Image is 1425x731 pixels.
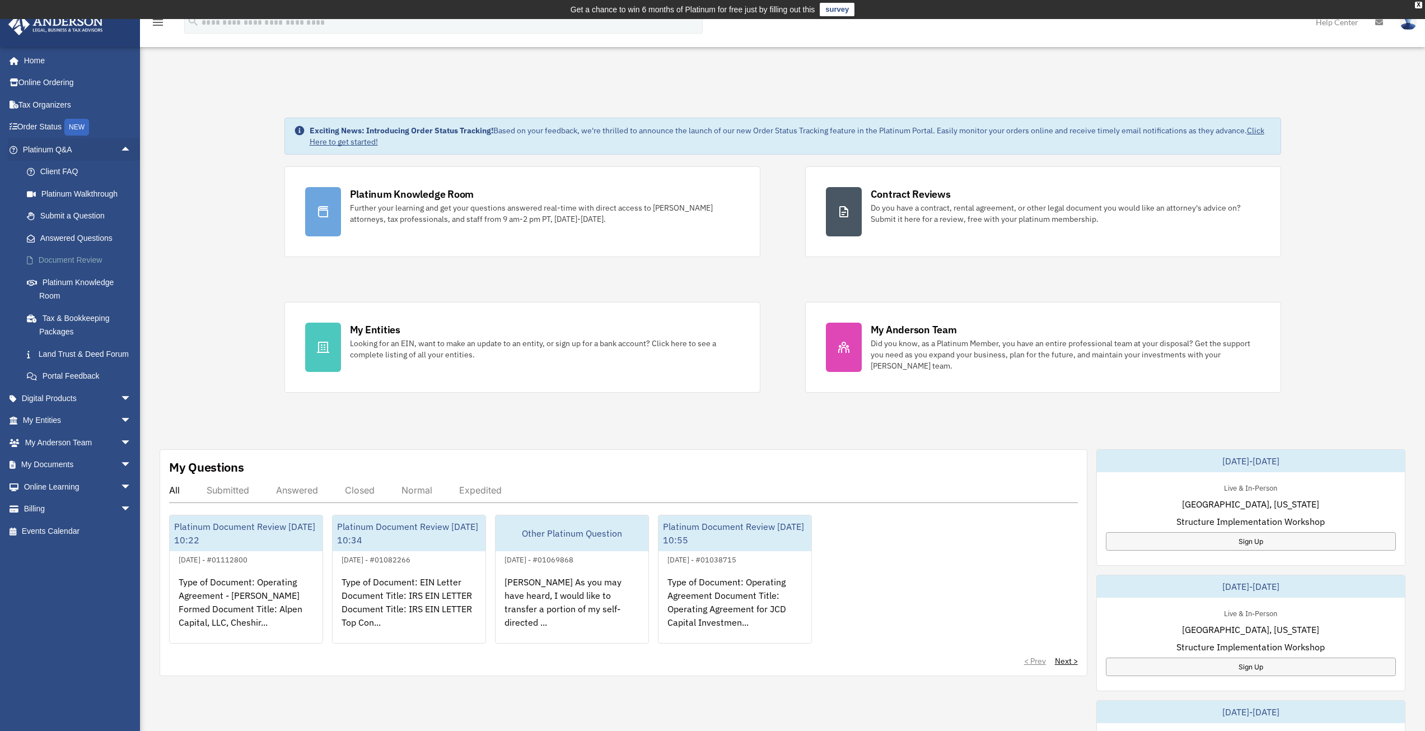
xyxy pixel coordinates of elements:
[207,485,249,496] div: Submitted
[8,72,148,94] a: Online Ordering
[496,566,648,654] div: [PERSON_NAME] As you may have heard, I would like to transfer a portion of my self-directed ...
[8,49,143,72] a: Home
[350,202,740,225] div: Further your learning and get your questions answered real-time with direct access to [PERSON_NAM...
[120,431,143,454] span: arrow_drop_down
[284,302,760,393] a: My Entities Looking for an EIN, want to make an update to an entity, or sign up for a bank accoun...
[169,459,244,476] div: My Questions
[871,338,1260,371] div: Did you know, as a Platinum Member, you have an entire professional team at your disposal? Get th...
[310,125,1272,147] div: Based on your feedback, we're thrilled to announce the launch of our new Order Status Tracking fe...
[401,485,432,496] div: Normal
[16,205,148,227] a: Submit a Question
[170,515,323,551] div: Platinum Document Review [DATE] 10:22
[310,125,493,136] strong: Exciting News: Introducing Order Status Tracking!
[151,16,165,29] i: menu
[871,187,951,201] div: Contract Reviews
[459,485,502,496] div: Expedited
[1182,623,1319,636] span: [GEOGRAPHIC_DATA], [US_STATE]
[1215,607,1286,618] div: Live & In-Person
[16,161,148,183] a: Client FAQ
[8,409,148,432] a: My Entitiesarrow_drop_down
[169,485,180,496] div: All
[16,343,148,365] a: Land Trust & Deed Forum
[5,13,106,35] img: Anderson Advisors Platinum Portal
[120,454,143,477] span: arrow_drop_down
[332,515,486,644] a: Platinum Document Review [DATE] 10:34[DATE] - #01082266Type of Document: EIN Letter Document Titl...
[350,338,740,360] div: Looking for an EIN, want to make an update to an entity, or sign up for a bank account? Click her...
[345,485,375,496] div: Closed
[8,116,148,139] a: Order StatusNEW
[1106,532,1396,551] a: Sign Up
[170,566,323,654] div: Type of Document: Operating Agreement - [PERSON_NAME] Formed Document Title: Alpen Capital, LLC, ...
[1097,450,1405,472] div: [DATE]-[DATE]
[1415,2,1422,8] div: close
[805,166,1281,257] a: Contract Reviews Do you have a contract, rental agreement, or other legal document you would like...
[1182,497,1319,511] span: [GEOGRAPHIC_DATA], [US_STATE]
[658,515,811,551] div: Platinum Document Review [DATE] 10:55
[8,520,148,542] a: Events Calendar
[8,476,148,498] a: Online Learningarrow_drop_down
[170,553,256,565] div: [DATE] - #01112800
[8,431,148,454] a: My Anderson Teamarrow_drop_down
[64,119,89,136] div: NEW
[871,202,1260,225] div: Do you have a contract, rental agreement, or other legal document you would like an attorney's ad...
[276,485,318,496] div: Answered
[1055,655,1078,667] a: Next >
[496,515,648,551] div: Other Platinum Question
[8,138,148,161] a: Platinum Q&Aarrow_drop_up
[1400,14,1417,30] img: User Pic
[16,249,148,272] a: Document Review
[571,3,815,16] div: Get a chance to win 6 months of Platinum for free just by filling out this
[1106,658,1396,676] a: Sign Up
[8,454,148,476] a: My Documentsarrow_drop_down
[16,365,148,388] a: Portal Feedback
[8,498,148,520] a: Billingarrow_drop_down
[16,183,148,205] a: Platinum Walkthrough
[1097,575,1405,598] div: [DATE]-[DATE]
[658,553,745,565] div: [DATE] - #01038715
[871,323,957,337] div: My Anderson Team
[284,166,760,257] a: Platinum Knowledge Room Further your learning and get your questions answered real-time with dire...
[495,515,649,644] a: Other Platinum Question[DATE] - #01069868[PERSON_NAME] As you may have heard, I would like to tra...
[8,94,148,116] a: Tax Organizers
[120,409,143,432] span: arrow_drop_down
[350,187,474,201] div: Platinum Knowledge Room
[187,15,199,27] i: search
[16,307,148,343] a: Tax & Bookkeeping Packages
[658,566,811,654] div: Type of Document: Operating Agreement Document Title: Operating Agreement for JCD Capital Investm...
[1176,640,1325,654] span: Structure Implementation Workshop
[16,271,148,307] a: Platinum Knowledge Room
[120,387,143,410] span: arrow_drop_down
[1097,701,1405,723] div: [DATE]-[DATE]
[658,515,812,644] a: Platinum Document Review [DATE] 10:55[DATE] - #01038715Type of Document: Operating Agreement Docu...
[805,302,1281,393] a: My Anderson Team Did you know, as a Platinum Member, you have an entire professional team at your...
[151,20,165,29] a: menu
[169,515,323,644] a: Platinum Document Review [DATE] 10:22[DATE] - #01112800Type of Document: Operating Agreement - [P...
[16,227,148,249] a: Answered Questions
[350,323,400,337] div: My Entities
[333,566,485,654] div: Type of Document: EIN Letter Document Title: IRS EIN LETTER Document Title: IRS EIN LETTER Top Co...
[120,476,143,499] span: arrow_drop_down
[120,498,143,521] span: arrow_drop_down
[1176,515,1325,528] span: Structure Implementation Workshop
[820,3,854,16] a: survey
[333,515,485,551] div: Platinum Document Review [DATE] 10:34
[496,553,582,565] div: [DATE] - #01069868
[310,125,1264,147] a: Click Here to get started!
[333,553,419,565] div: [DATE] - #01082266
[1215,481,1286,493] div: Live & In-Person
[8,387,148,409] a: Digital Productsarrow_drop_down
[120,138,143,161] span: arrow_drop_up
